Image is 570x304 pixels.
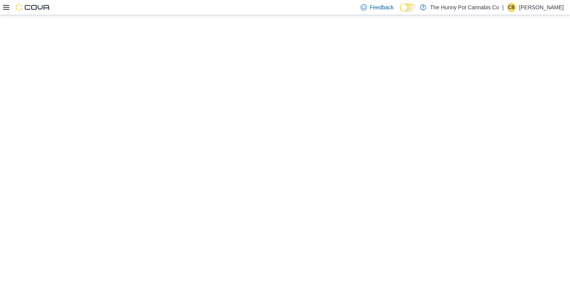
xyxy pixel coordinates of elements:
[430,3,499,12] p: The Hunny Pot Cannabis Co
[507,3,516,12] div: Christina Brown
[502,3,504,12] p: |
[16,3,50,11] img: Cova
[508,3,515,12] span: CB
[400,3,416,12] input: Dark Mode
[519,3,564,12] p: [PERSON_NAME]
[370,3,394,11] span: Feedback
